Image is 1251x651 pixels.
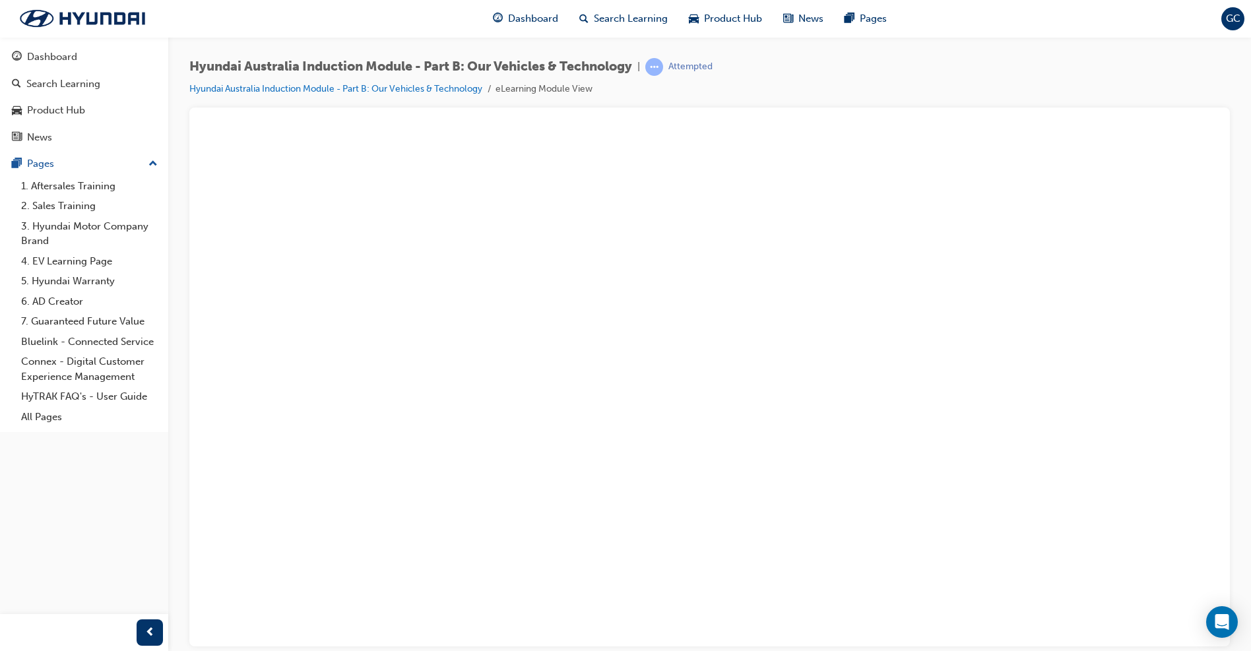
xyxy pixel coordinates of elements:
[16,271,163,292] a: 5. Hyundai Warranty
[5,42,163,152] button: DashboardSearch LearningProduct HubNews
[594,11,668,26] span: Search Learning
[579,11,589,27] span: search-icon
[27,130,52,145] div: News
[637,59,640,75] span: |
[16,196,163,216] a: 2. Sales Training
[798,11,823,26] span: News
[16,251,163,272] a: 4. EV Learning Page
[1226,11,1240,26] span: GC
[27,49,77,65] div: Dashboard
[189,83,482,94] a: Hyundai Australia Induction Module - Part B: Our Vehicles & Technology
[145,625,155,641] span: prev-icon
[569,5,678,32] a: search-iconSearch Learning
[27,156,54,171] div: Pages
[482,5,569,32] a: guage-iconDashboard
[704,11,762,26] span: Product Hub
[5,98,163,123] a: Product Hub
[26,77,100,92] div: Search Learning
[678,5,773,32] a: car-iconProduct Hub
[845,11,854,27] span: pages-icon
[5,152,163,176] button: Pages
[27,103,85,118] div: Product Hub
[5,125,163,150] a: News
[834,5,897,32] a: pages-iconPages
[5,72,163,96] a: Search Learning
[148,156,158,173] span: up-icon
[16,176,163,197] a: 1. Aftersales Training
[16,352,163,387] a: Connex - Digital Customer Experience Management
[773,5,834,32] a: news-iconNews
[689,11,699,27] span: car-icon
[12,158,22,170] span: pages-icon
[1206,606,1238,638] div: Open Intercom Messenger
[16,407,163,427] a: All Pages
[5,45,163,69] a: Dashboard
[1221,7,1244,30] button: GC
[493,11,503,27] span: guage-icon
[12,105,22,117] span: car-icon
[496,82,593,97] li: eLearning Module View
[12,78,21,90] span: search-icon
[508,11,558,26] span: Dashboard
[16,387,163,407] a: HyTRAK FAQ's - User Guide
[12,51,22,63] span: guage-icon
[189,59,632,75] span: Hyundai Australia Induction Module - Part B: Our Vehicles & Technology
[668,61,713,73] div: Attempted
[16,292,163,312] a: 6. AD Creator
[16,311,163,332] a: 7. Guaranteed Future Value
[7,5,158,32] img: Trak
[860,11,887,26] span: Pages
[16,332,163,352] a: Bluelink - Connected Service
[16,216,163,251] a: 3. Hyundai Motor Company Brand
[783,11,793,27] span: news-icon
[645,58,663,76] span: learningRecordVerb_ATTEMPT-icon
[12,132,22,144] span: news-icon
